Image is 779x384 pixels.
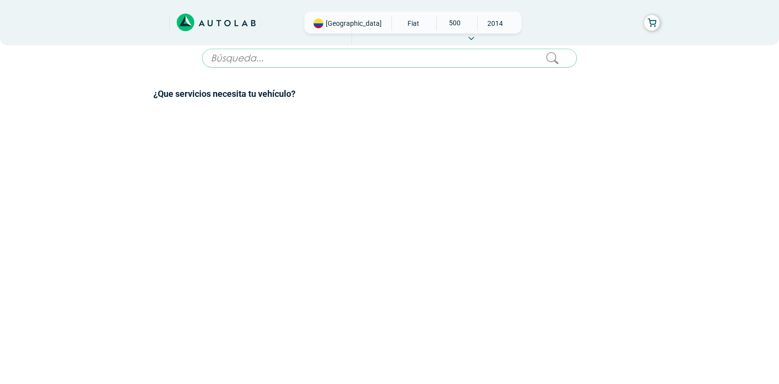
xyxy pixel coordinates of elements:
input: Búsqueda... [202,49,577,68]
img: Flag of COLOMBIA [314,18,323,28]
span: 2014 [478,16,512,31]
h2: ¿Que servicios necesita tu vehículo? [153,88,626,100]
span: 500 [437,16,471,30]
span: FIAT [396,16,430,31]
span: [GEOGRAPHIC_DATA] [326,18,382,28]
